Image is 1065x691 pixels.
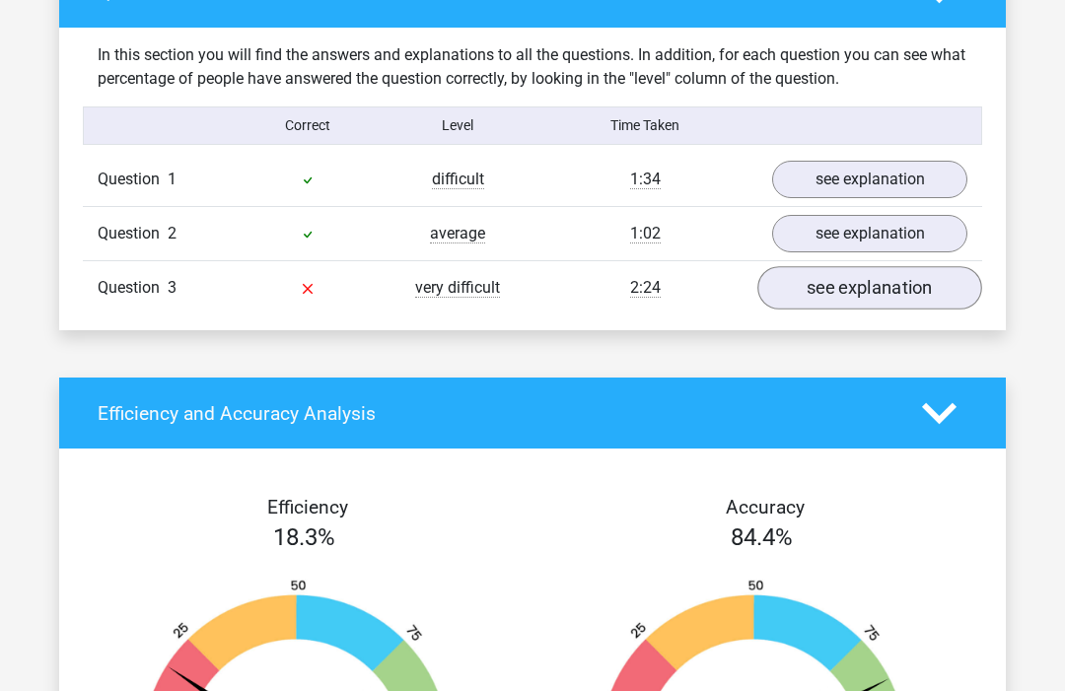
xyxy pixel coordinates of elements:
[98,276,168,300] span: Question
[630,224,661,243] span: 1:02
[234,115,384,136] div: Correct
[532,115,757,136] div: Time Taken
[731,523,793,551] span: 84.4%
[83,43,982,91] div: In this section you will find the answers and explanations to all the questions. In addition, for...
[98,402,892,425] h4: Efficiency and Accuracy Analysis
[430,224,485,243] span: average
[273,523,335,551] span: 18.3%
[98,222,168,245] span: Question
[630,278,661,298] span: 2:24
[98,496,518,518] h4: Efficiency
[168,278,177,297] span: 3
[772,161,967,198] a: see explanation
[383,115,532,136] div: Level
[98,168,168,191] span: Question
[757,267,982,311] a: see explanation
[415,278,500,298] span: very difficult
[168,224,177,242] span: 2
[630,170,661,189] span: 1:34
[555,496,975,518] h4: Accuracy
[168,170,177,188] span: 1
[772,215,967,252] a: see explanation
[432,170,484,189] span: difficult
